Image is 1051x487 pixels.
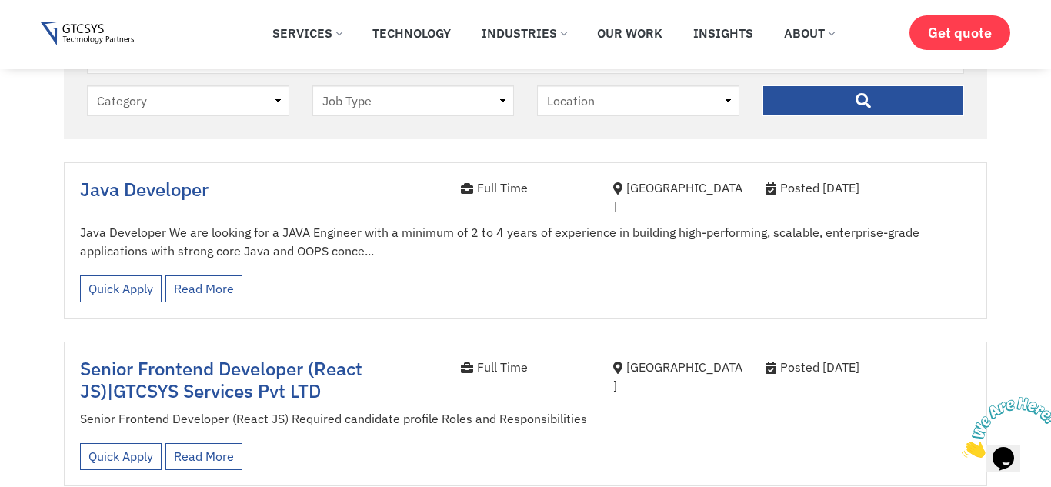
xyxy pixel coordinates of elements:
a: Read More [165,275,242,302]
div: [GEOGRAPHIC_DATA] [613,358,742,395]
a: Insights [682,16,765,50]
p: Java Developer We are looking for a JAVA Engineer with a minimum of 2 to 4 years of experience in... [80,223,971,260]
input:  [762,85,965,116]
span: Get quote [928,25,992,41]
div: Domain: [DOMAIN_NAME] [40,40,169,52]
img: Gtcsys logo [41,22,134,46]
img: website_grey.svg [25,40,37,52]
div: [GEOGRAPHIC_DATA] [613,178,742,215]
a: Our Work [586,16,674,50]
div: Posted [DATE] [766,178,971,197]
div: Domain Overview [58,91,138,101]
div: Full Time [461,178,590,197]
p: Senior Frontend Developer (React JS) Required candidate profile Roles and Responsibilities [80,409,971,428]
div: Full Time [461,358,590,376]
a: Quick Apply [80,275,162,302]
a: Industries [470,16,578,50]
iframe: chat widget [956,391,1051,464]
a: Read More [165,443,242,470]
img: logo_orange.svg [25,25,37,37]
img: Chat attention grabber [6,6,102,67]
div: Keywords by Traffic [170,91,259,101]
a: Get quote [909,15,1010,50]
img: tab_keywords_by_traffic_grey.svg [153,89,165,102]
a: Quick Apply [80,443,162,470]
div: v 4.0.25 [43,25,75,37]
a: Technology [361,16,462,50]
img: tab_domain_overview_orange.svg [42,89,54,102]
span: GTCSYS Services Pvt LTD [113,379,321,403]
a: Senior Frontend Developer (React JS)|GTCSYS Services Pvt LTD [80,356,362,403]
a: Java Developer [80,177,209,202]
a: Services [261,16,353,50]
div: Posted [DATE] [766,358,971,376]
a: About [772,16,846,50]
span: Senior Frontend Developer (React JS) [80,356,362,403]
